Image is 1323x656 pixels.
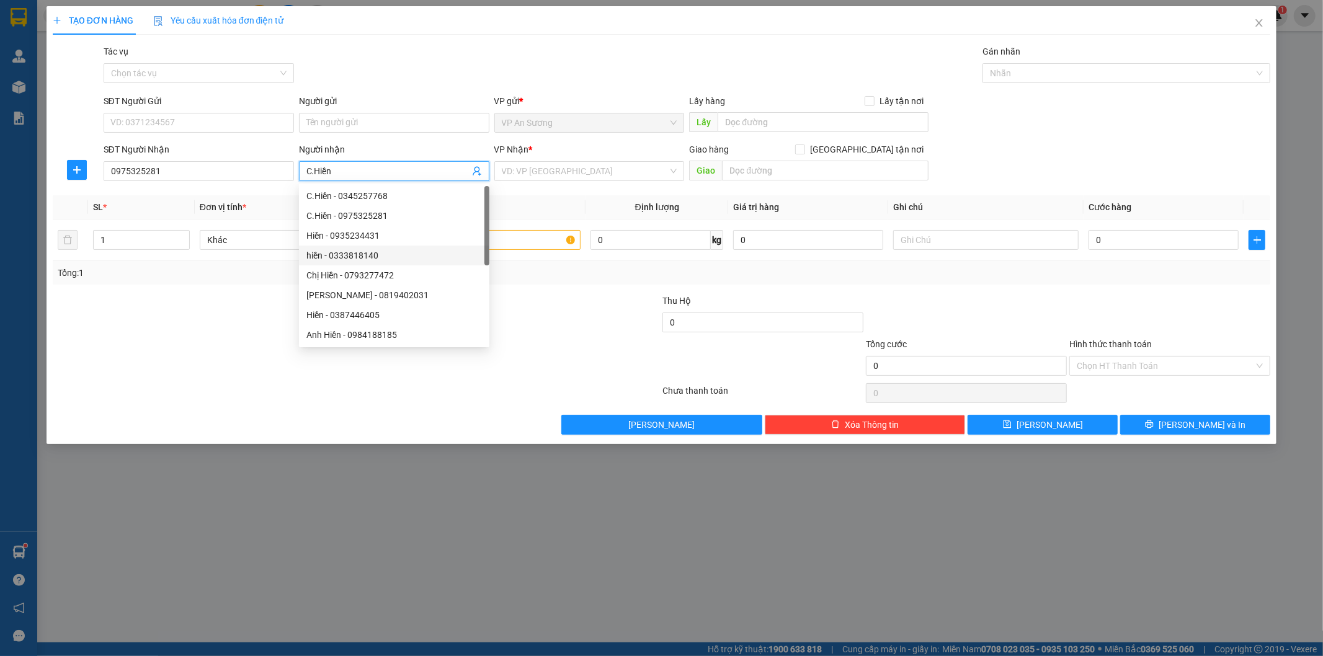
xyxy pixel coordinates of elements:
span: VP An Sương [5,7,58,34]
label: Tác vụ [104,47,128,56]
div: SĐT Người Nhận [104,143,294,156]
img: icon [153,16,163,26]
div: SĐT Người Gửi [104,94,294,108]
span: Giá trị hàng [733,202,779,212]
input: Dọc đường [722,161,929,180]
span: [PERSON_NAME] và In [1159,418,1245,432]
div: Người nhận [299,143,489,156]
button: deleteXóa Thông tin [765,415,966,435]
input: Ghi Chú [893,230,1079,250]
span: 0 [46,86,53,99]
span: Thu Hộ [662,296,691,306]
div: Hiền - 0387446405 [306,308,482,322]
span: TẠO ĐƠN HÀNG [53,16,133,25]
div: Tổng: 1 [58,266,510,280]
span: Tổng cước [866,339,907,349]
div: C.Hiền - 0975325281 [299,206,489,226]
span: Xóa Thông tin [845,418,899,432]
div: [PERSON_NAME] - 0819402031 [306,288,482,302]
span: plus [68,165,86,175]
button: Close [1242,6,1276,41]
span: plus [53,16,61,25]
label: Hình thức thanh toán [1069,339,1152,349]
input: Dọc đường [718,112,929,132]
span: 0941003919 [5,36,73,50]
span: Q12 [24,51,45,65]
span: Đơn vị tính [200,202,246,212]
div: Anh Hiền - 0819402031 [299,285,489,305]
span: Lấy: [5,53,45,64]
span: Lấy tận nơi [875,94,929,108]
span: Lấy [689,112,718,132]
span: [PERSON_NAME] [1017,418,1083,432]
div: hiền - 0333818140 [306,249,482,262]
span: Khác [207,231,378,249]
div: VP gửi [494,94,685,108]
span: Định lượng [635,202,679,212]
p: Nhận: [93,7,181,34]
button: [PERSON_NAME] [561,415,762,435]
span: Giao: [93,53,164,64]
span: VP An Sương [502,113,677,132]
div: Chị Hiền - 0793277472 [306,268,482,282]
span: SL [93,202,103,212]
div: Hiền - 0935234431 [306,229,482,242]
div: Anh Hiền - 0984188185 [299,325,489,345]
span: CHỢ GIO [116,51,164,65]
p: Gửi: [5,7,91,34]
span: [GEOGRAPHIC_DATA] tận nơi [805,143,929,156]
button: delete [58,230,78,250]
span: printer [1145,420,1154,430]
th: Ghi chú [888,195,1084,219]
span: 0 [83,70,90,84]
span: plus [1249,235,1265,245]
div: C.Hiền - 0975325281 [306,209,482,223]
span: Giao [689,161,722,180]
span: Cước hàng [1089,202,1131,212]
button: plus [67,160,87,180]
span: Lấy hàng [689,96,725,106]
span: Thu hộ: [4,86,43,99]
span: user-add [472,166,482,176]
span: kg [711,230,723,250]
div: C.Hiền - 0345257768 [306,189,482,203]
span: save [1003,420,1012,430]
span: VP Nhận [494,144,529,154]
div: C.Hiền - 0345257768 [299,186,489,206]
span: VP 330 [PERSON_NAME] [93,7,181,34]
button: save[PERSON_NAME] [968,415,1118,435]
span: delete [831,420,840,430]
span: 0336771954 [93,36,161,50]
span: CR: [4,70,22,84]
span: 50.000 [25,70,62,84]
span: Giao hàng [689,144,729,154]
div: hiền - 0333818140 [299,246,489,265]
span: CC: [62,70,80,84]
span: [PERSON_NAME] [628,418,695,432]
span: close [1254,18,1264,28]
label: Gán nhãn [982,47,1020,56]
input: 0 [733,230,883,250]
span: Yêu cầu xuất hóa đơn điện tử [153,16,284,25]
button: printer[PERSON_NAME] và In [1120,415,1270,435]
div: Hiền - 0387446405 [299,305,489,325]
div: Anh Hiền - 0984188185 [306,328,482,342]
div: Chị Hiền - 0793277472 [299,265,489,285]
button: plus [1249,230,1265,250]
div: Người gửi [299,94,489,108]
div: Hiền - 0935234431 [299,226,489,246]
div: Chưa thanh toán [662,384,865,406]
